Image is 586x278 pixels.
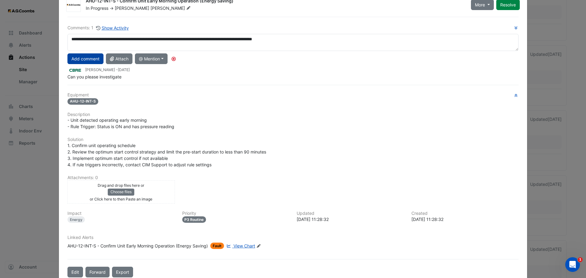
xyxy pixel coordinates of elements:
small: [PERSON_NAME] - [85,67,130,73]
img: CBRE Charter Hall [67,67,83,74]
fa-icon: Edit Linked Alerts [256,244,261,248]
span: More [475,2,485,8]
div: [DATE] 11:28:32 [411,216,519,222]
span: 2025-08-13 11:28:32 [118,67,130,72]
small: or Click here to then Paste an image [90,197,152,201]
a: Export [112,267,133,277]
span: 1 [578,257,583,262]
span: 1. Confirm unit operating schedule 2. Review the optimum start control strategy and limit the pre... [67,143,266,167]
div: P3 Routine [182,216,206,223]
div: AHU-12-INT-S - Confirm Unit Early Morning Operation (Energy Saving) [67,243,208,249]
button: Choose files [108,189,134,195]
span: [PERSON_NAME] [115,5,149,11]
h6: Linked Alerts [67,235,519,240]
h6: Attachments: 0 [67,175,519,180]
span: View Chart [233,243,255,248]
h6: Priority [182,211,290,216]
span: AHU-12-INT-S [67,98,98,105]
button: Forward [85,267,110,277]
button: Add comment [67,53,103,64]
button: Attach [106,53,132,64]
iframe: Intercom live chat [565,257,580,272]
div: [DATE] 11:28:32 [297,216,404,222]
div: Comments: 1 [67,24,129,31]
h6: Created [411,211,519,216]
span: [PERSON_NAME] [150,5,192,11]
h6: Impact [67,211,175,216]
a: View Chart [225,243,255,249]
small: Drag and drop files here or [98,183,144,188]
span: - Unit detected operating early morning - Rule Trigger: Status is ON and has pressure reading [67,117,174,129]
span: -> [110,5,114,11]
span: Fault [210,243,224,249]
button: Edit [67,267,83,277]
h6: Solution [67,137,519,142]
div: Tooltip anchor [171,56,176,62]
button: Show Activity [96,24,129,31]
span: Can you please investigate [67,74,121,79]
button: @ Mention [135,53,168,64]
span: In Progress [86,5,108,11]
img: AG Coombs [67,2,81,8]
h6: Equipment [67,92,519,98]
h6: Description [67,112,519,117]
div: Energy [67,216,85,223]
h6: Updated [297,211,404,216]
